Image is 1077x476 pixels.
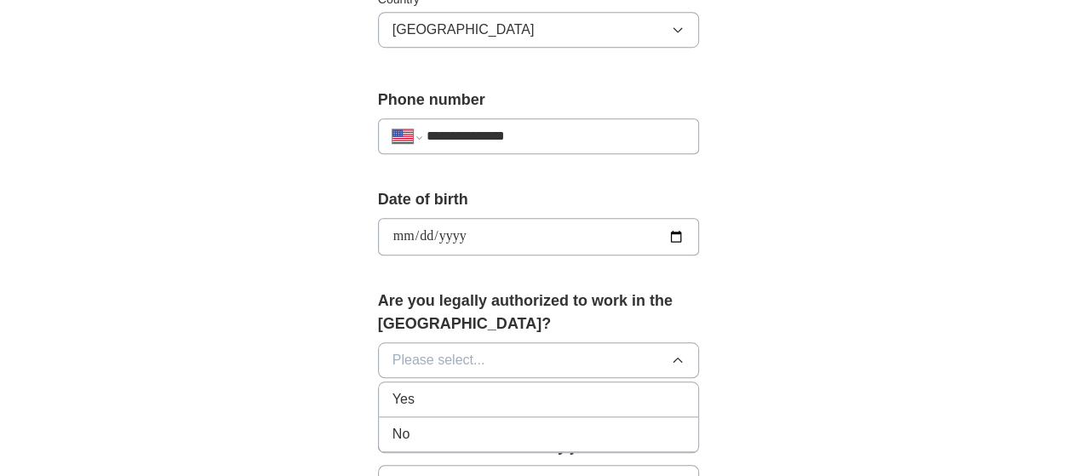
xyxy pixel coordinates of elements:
[378,89,700,112] label: Phone number
[392,350,485,370] span: Please select...
[392,424,410,444] span: No
[392,389,415,410] span: Yes
[378,12,700,48] button: [GEOGRAPHIC_DATA]
[378,290,700,335] label: Are you legally authorized to work in the [GEOGRAPHIC_DATA]?
[378,342,700,378] button: Please select...
[392,20,535,40] span: [GEOGRAPHIC_DATA]
[378,188,700,211] label: Date of birth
